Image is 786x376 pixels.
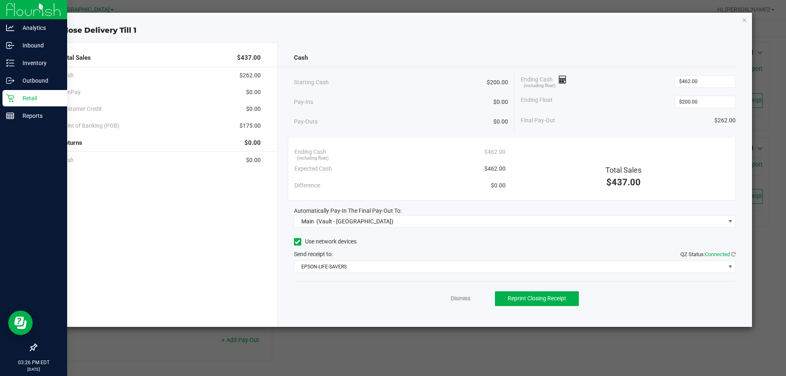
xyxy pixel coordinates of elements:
span: Starting Cash [294,78,329,87]
span: Point of Banking (POB) [61,122,120,130]
span: CanPay [61,88,81,97]
span: Expected Cash [294,164,332,173]
span: (including float) [297,155,329,162]
p: Inventory [14,58,63,68]
span: $437.00 [237,53,261,63]
span: Ending Cash [521,75,567,88]
span: Send receipt to: [294,251,333,257]
span: EPSON-LIFE-SAVERS [294,261,725,272]
span: $0.00 [246,88,261,97]
iframe: Resource center [8,311,33,335]
button: Reprint Closing Receipt [495,291,579,306]
p: Inbound [14,41,63,50]
span: $437.00 [606,177,641,187]
inline-svg: Inbound [6,41,14,50]
span: (including float) [524,83,556,90]
div: Returns [61,134,261,152]
span: $0.00 [244,138,261,148]
span: (Vault - [GEOGRAPHIC_DATA]) [316,218,393,225]
span: Pay-Outs [294,117,318,126]
span: Final Pay-Out [521,116,555,125]
span: $262.00 [714,116,736,125]
span: Customer Credit [61,105,102,113]
span: Main [301,218,314,225]
p: Retail [14,93,63,103]
p: Analytics [14,23,63,33]
inline-svg: Outbound [6,77,14,85]
span: Total Sales [605,166,641,174]
inline-svg: Reports [6,112,14,120]
p: Outbound [14,76,63,86]
span: QZ Status: [680,251,736,257]
span: $462.00 [484,164,506,173]
span: Ending Cash [294,148,326,156]
span: $0.00 [246,105,261,113]
p: [DATE] [4,366,63,372]
span: Cash [294,53,308,63]
div: Close Delivery Till 1 [40,25,752,36]
span: Connected [705,251,730,257]
a: Dismiss [451,294,470,303]
span: $262.00 [239,71,261,80]
p: 03:26 PM EDT [4,359,63,366]
inline-svg: Inventory [6,59,14,67]
inline-svg: Analytics [6,24,14,32]
label: Use network devices [294,237,357,246]
span: Difference [294,181,320,190]
span: $0.00 [493,98,508,106]
span: Ending Float [521,96,553,108]
span: $0.00 [246,156,261,164]
p: Reports [14,111,63,121]
span: $175.00 [239,122,261,130]
span: $0.00 [491,181,506,190]
span: Automatically Pay-In The Final Pay-Out To: [294,207,402,214]
span: Reprint Closing Receipt [508,295,566,302]
inline-svg: Retail [6,94,14,102]
span: $0.00 [493,117,508,126]
span: $462.00 [484,148,506,156]
span: $200.00 [487,78,508,87]
span: Pay-Ins [294,98,313,106]
span: Total Sales [61,53,91,63]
